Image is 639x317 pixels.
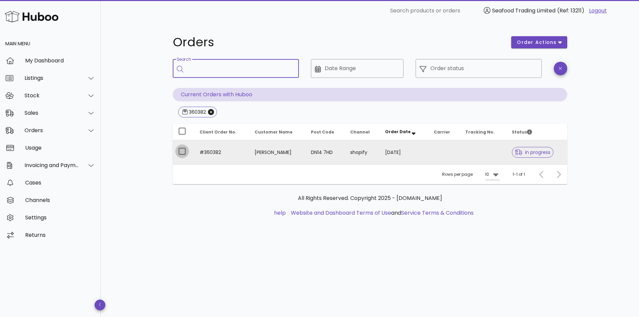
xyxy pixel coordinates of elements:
td: #360382 [194,140,249,164]
span: Seafood Trading Limited [492,7,555,14]
span: Customer Name [255,129,292,135]
span: Post Code [311,129,334,135]
td: DN14 7HD [306,140,345,164]
div: Invoicing and Payments [24,162,79,168]
div: 1-1 of 1 [513,171,525,177]
div: Sales [24,110,79,116]
span: Client Order No. [200,129,236,135]
div: 10 [485,171,489,177]
td: shopify [345,140,380,164]
div: Returns [25,232,95,238]
th: Channel [345,124,380,140]
li: and [288,209,474,217]
a: Website and Dashboard Terms of Use [291,209,391,217]
th: Client Order No. [194,124,249,140]
span: Order Date [385,129,411,135]
th: Tracking No. [460,124,507,140]
div: My Dashboard [25,57,95,64]
p: Current Orders with Huboo [173,88,567,101]
td: [DATE] [380,140,429,164]
a: Service Terms & Conditions [401,209,474,217]
div: Stock [24,92,79,99]
div: 10Rows per page: [485,169,500,180]
span: Tracking No. [465,129,495,135]
img: Huboo Logo [5,9,58,24]
div: Orders [24,127,79,134]
th: Carrier [428,124,460,140]
button: Close [208,109,214,115]
div: Listings [24,75,79,81]
span: Carrier [434,129,450,135]
div: 360382 [188,109,206,115]
div: Rows per page: [442,165,500,184]
th: Order Date: Sorted descending. Activate to remove sorting. [380,124,429,140]
span: (Ref: 13211) [557,7,584,14]
p: All Rights Reserved. Copyright 2025 - [DOMAIN_NAME] [178,194,562,202]
th: Customer Name [249,124,306,140]
td: [PERSON_NAME] [249,140,306,164]
span: order actions [517,39,557,46]
h1: Orders [173,36,503,48]
a: help [274,209,286,217]
button: order actions [511,36,567,48]
span: in progress [515,150,550,155]
span: Channel [350,129,370,135]
div: Channels [25,197,95,203]
label: Search [177,57,191,62]
div: Usage [25,145,95,151]
div: Cases [25,179,95,186]
div: Settings [25,214,95,221]
th: Post Code [306,124,345,140]
a: Logout [589,7,607,15]
th: Status [507,124,567,140]
span: Status [512,129,532,135]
